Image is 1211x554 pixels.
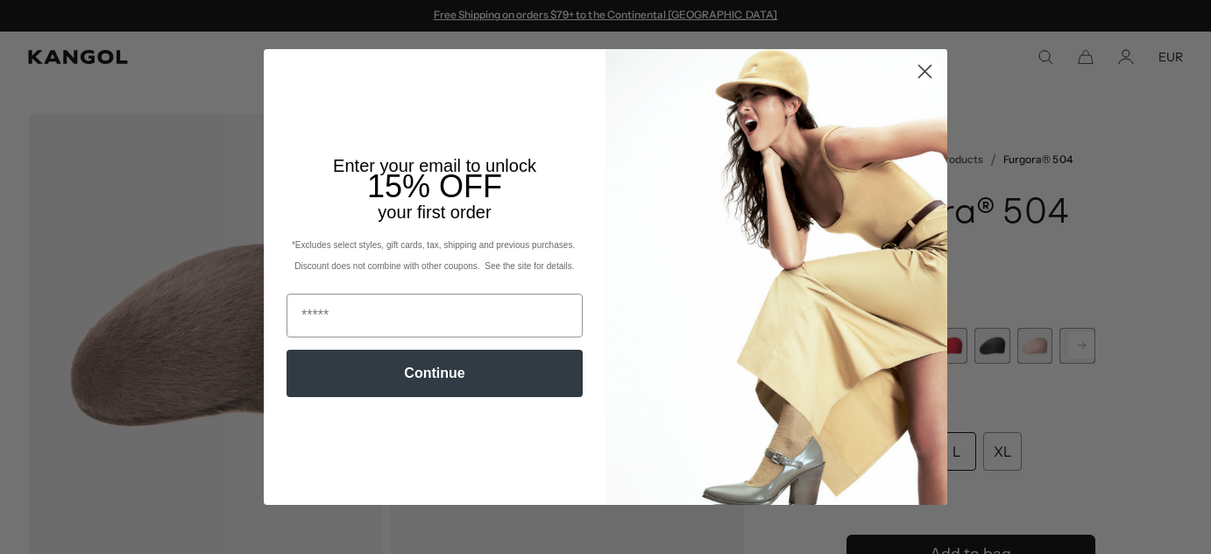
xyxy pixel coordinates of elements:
img: 93be19ad-e773-4382-80b9-c9d740c9197f.jpeg [605,49,947,505]
span: *Excludes select styles, gift cards, tax, shipping and previous purchases. Discount does not comb... [292,240,577,271]
button: Close dialog [910,56,940,87]
span: Enter your email to unlock [333,156,536,175]
span: 15% OFF [367,168,502,204]
input: Email [287,294,583,337]
span: your first order [378,202,491,222]
button: Continue [287,350,583,397]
